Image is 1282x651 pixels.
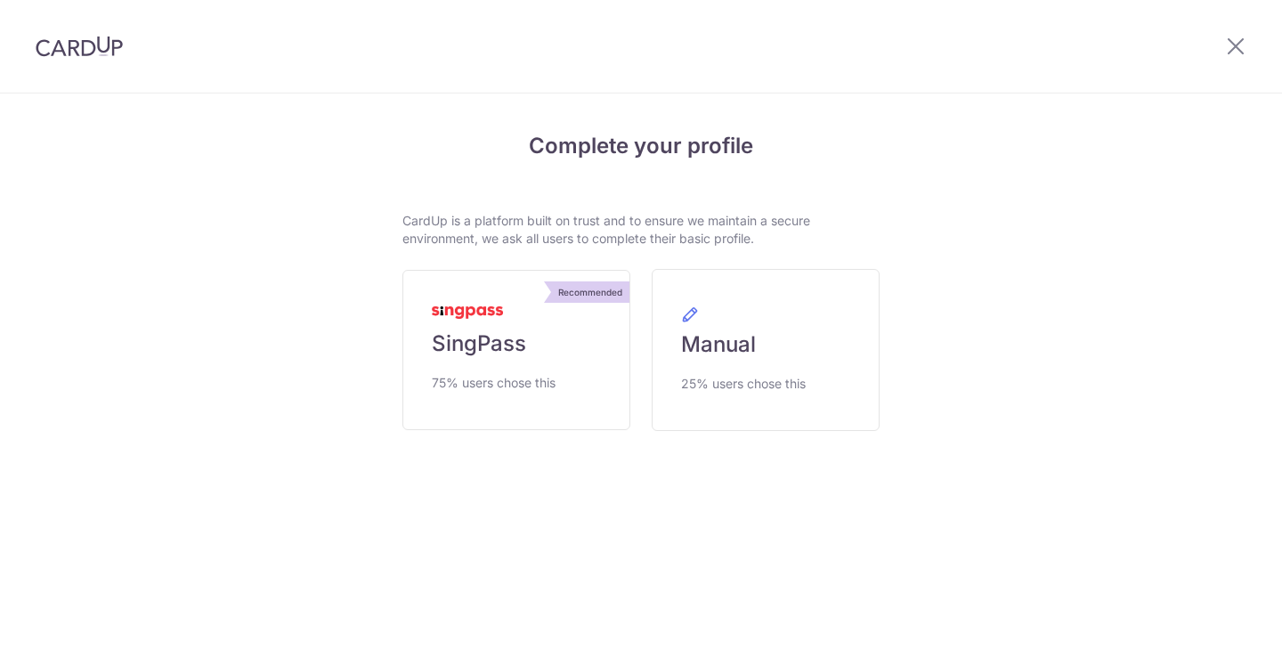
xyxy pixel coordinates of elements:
[1167,598,1264,642] iframe: Opens a widget where you can find more information
[432,330,526,358] span: SingPass
[402,212,880,248] p: CardUp is a platform built on trust and to ensure we maintain a secure environment, we ask all us...
[681,330,756,359] span: Manual
[432,372,556,394] span: 75% users chose this
[652,269,880,431] a: Manual 25% users chose this
[681,373,806,395] span: 25% users chose this
[402,130,880,162] h4: Complete your profile
[36,36,123,57] img: CardUp
[402,270,630,430] a: Recommended SingPass 75% users chose this
[432,306,503,319] img: MyInfoLogo
[551,281,629,303] div: Recommended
